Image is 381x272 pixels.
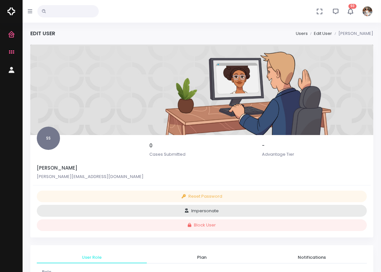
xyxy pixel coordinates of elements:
[332,30,373,37] li: [PERSON_NAME]
[262,143,367,149] h5: -
[149,151,254,158] p: Cases Submitted
[37,205,367,217] button: Impersonate
[37,191,367,203] button: Reset Password
[362,5,373,17] img: Header Avatar
[7,5,15,18] img: Logo Horizontal
[37,219,367,231] button: Block User
[152,254,252,261] span: Plan
[42,254,142,261] span: User Role
[37,127,60,150] span: SS
[314,30,332,37] a: Edit User
[262,151,367,158] p: Advantage Tier
[37,173,367,180] p: [PERSON_NAME][EMAIL_ADDRESS][DOMAIN_NAME]
[348,4,356,9] span: 93
[296,30,308,37] a: Users
[37,165,367,171] h5: [PERSON_NAME]
[149,143,254,149] h5: 0
[30,30,55,37] h4: Edit User
[262,254,362,261] span: Notifications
